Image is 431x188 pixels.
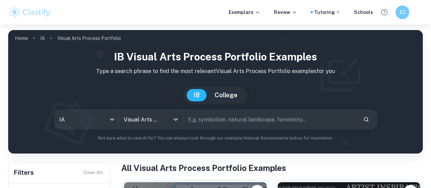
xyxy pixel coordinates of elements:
button: IB [187,89,206,101]
h1: IB Visual Arts Process Portfolio examples [14,49,417,64]
button: CJ [396,5,409,19]
button: College [208,89,244,101]
h1: All Visual Arts Process Portfolio Examples [121,162,423,174]
a: Schools [354,9,373,16]
button: Search [360,114,372,125]
p: Exemplars [229,9,260,16]
a: Home [15,33,28,43]
h6: CJ [399,9,406,16]
div: IA [55,110,119,129]
p: Review [274,9,297,16]
p: Type a search phrase to find the most relevant Visual Arts Process Portfolio examples for you [14,67,417,75]
a: Tutoring [314,9,340,16]
button: Open [171,115,181,124]
button: Help and Feedback [379,6,390,18]
img: profile cover [8,30,423,154]
h6: Filters [14,168,34,177]
input: E.g. symbolism, natural landscape, femininity... [183,110,358,129]
p: Not sure what to search for? You can always look through our example Internal Assessments below f... [14,135,417,142]
p: Visual Arts Process Portfolio [57,34,121,42]
img: Clastify logo [8,5,51,19]
a: IA [40,33,45,43]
